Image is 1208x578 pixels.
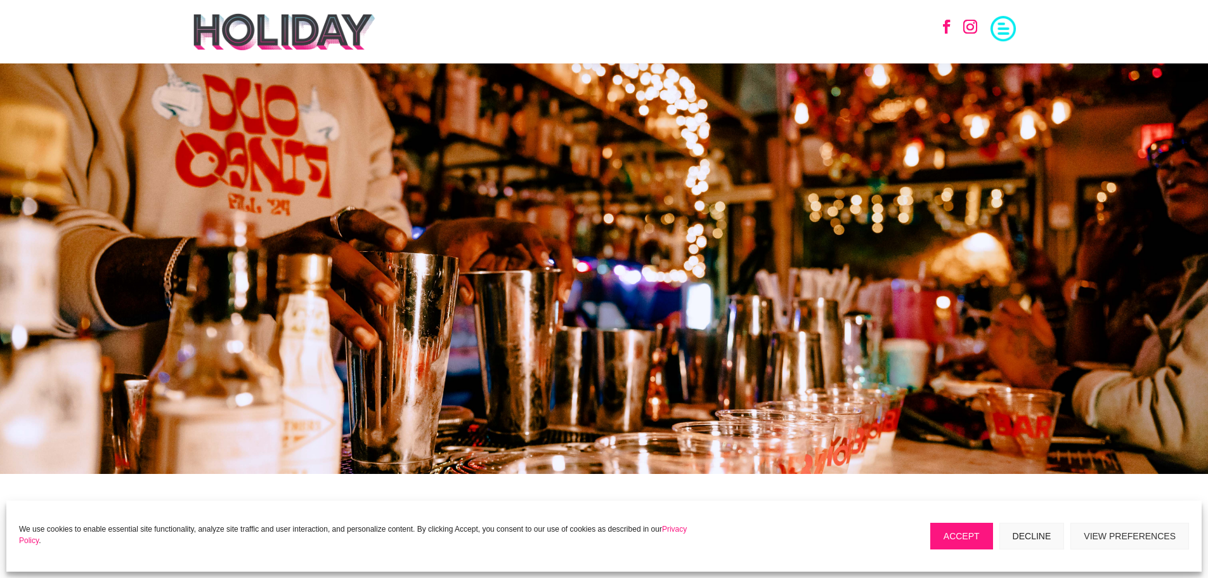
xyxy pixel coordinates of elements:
a: Follow on Instagram [956,13,984,41]
button: Accept [930,523,993,549]
button: Decline [999,523,1065,549]
img: holiday-logo-black [192,13,377,51]
button: View preferences [1070,523,1189,549]
a: Privacy Policy [19,525,687,545]
h1: Holiday Happenings [426,499,781,532]
a: Follow on Facebook [933,13,961,41]
p: We use cookies to enable essential site functionality, analyze site traffic and user interaction,... [19,523,705,546]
